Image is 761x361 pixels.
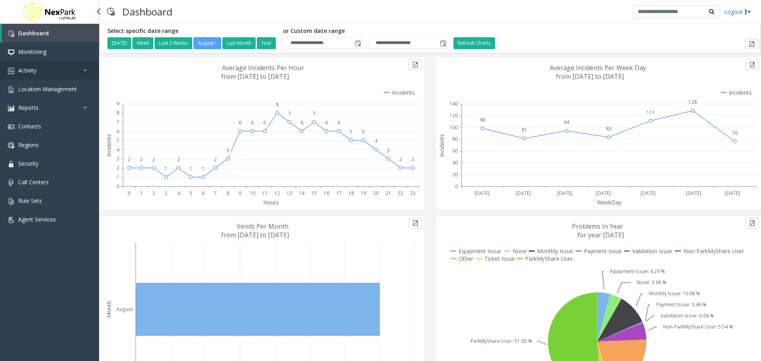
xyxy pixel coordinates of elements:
[8,124,14,130] img: 'icon'
[237,222,289,231] text: Vends Per Month
[745,8,751,16] img: logout
[656,301,707,308] text: Payment Issue: 0.46 %
[661,312,714,319] text: Validation Issue: 0.04 %
[452,159,458,166] text: 40
[325,119,328,126] text: 6
[8,49,14,55] img: 'icon'
[105,301,113,318] text: Month
[276,101,279,108] text: 8
[438,134,446,157] text: Incidents
[117,306,133,313] text: August
[117,100,119,107] text: 9
[251,119,254,126] text: 6
[410,190,415,197] text: 23
[155,37,192,49] button: Last 2 Weeks
[299,190,305,197] text: 14
[283,28,447,34] h5: or Custom date range
[140,156,143,163] text: 2
[516,190,531,197] text: [DATE]
[239,119,241,126] text: 6
[262,190,268,197] text: 11
[649,290,700,297] text: Monthly Issue: 10.08 %
[646,109,655,116] text: 111
[18,48,46,55] span: Monitoring
[361,190,366,197] text: 19
[117,164,119,171] text: 2
[2,24,99,42] a: Dashboard
[556,72,624,81] text: from [DATE] to [DATE]
[362,128,365,135] text: 5
[189,165,192,172] text: 1
[107,37,131,49] button: [DATE]
[117,118,119,125] text: 7
[117,174,119,180] text: 1
[8,31,14,37] img: 'icon'
[18,29,49,37] span: Dashboard
[18,178,49,186] span: Call Centers
[164,190,167,197] text: 3
[18,197,42,204] span: Rule Sets
[387,147,390,154] text: 3
[438,38,447,49] span: Toggle popup
[452,136,458,142] text: 80
[409,59,422,70] button: Export to pdf
[375,138,378,144] text: 4
[596,190,611,197] text: [DATE]
[152,156,155,163] text: 2
[8,68,14,74] img: 'icon'
[522,126,527,133] text: 81
[8,142,14,149] img: 'icon'
[686,190,701,197] text: [DATE]
[385,190,391,197] text: 21
[550,63,646,72] text: Average Incidents Per Week Day
[398,190,403,197] text: 22
[128,190,130,197] text: 0
[222,63,304,72] text: Average Incidents Per Hour
[117,109,119,116] text: 8
[18,216,56,223] span: Agent Services
[610,268,665,275] text: Equipment Issue: 4.29 %
[480,117,485,123] text: 98
[193,37,221,49] button: August
[288,110,291,117] text: 7
[117,137,119,144] text: 5
[724,8,751,16] a: Logout
[117,146,120,153] text: 4
[348,190,354,197] text: 18
[449,100,458,107] text: 140
[263,119,266,126] text: 6
[18,160,38,167] span: Security
[409,218,422,228] button: Export to pdf
[222,37,256,49] button: Last Month
[226,147,229,154] text: 3
[597,199,622,206] text: WeekDay
[732,130,738,136] text: 76
[189,190,192,197] text: 5
[250,190,255,197] text: 10
[18,122,41,130] span: Contacts
[577,231,624,239] text: for year [DATE]
[8,161,14,167] img: 'icon'
[117,155,119,162] text: 3
[470,338,532,344] text: ParkMyShare User: 51.65 %
[564,119,570,126] text: 94
[311,190,317,197] text: 15
[324,190,329,197] text: 16
[300,119,303,126] text: 6
[132,37,153,49] button: Week
[128,156,130,163] text: 2
[455,183,458,190] text: 0
[557,190,572,197] text: [DATE]
[177,190,180,197] text: 4
[663,323,733,330] text: Non-ParkMyShare User: 5.54 %
[350,128,352,135] text: 5
[257,37,276,49] button: Year
[474,190,489,197] text: [DATE]
[164,165,167,172] text: 1
[336,190,342,197] text: 17
[226,190,229,197] text: 8
[105,134,113,157] text: Incidents
[177,156,180,163] text: 2
[107,28,277,34] h5: Select specific date range
[8,105,14,111] img: 'icon'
